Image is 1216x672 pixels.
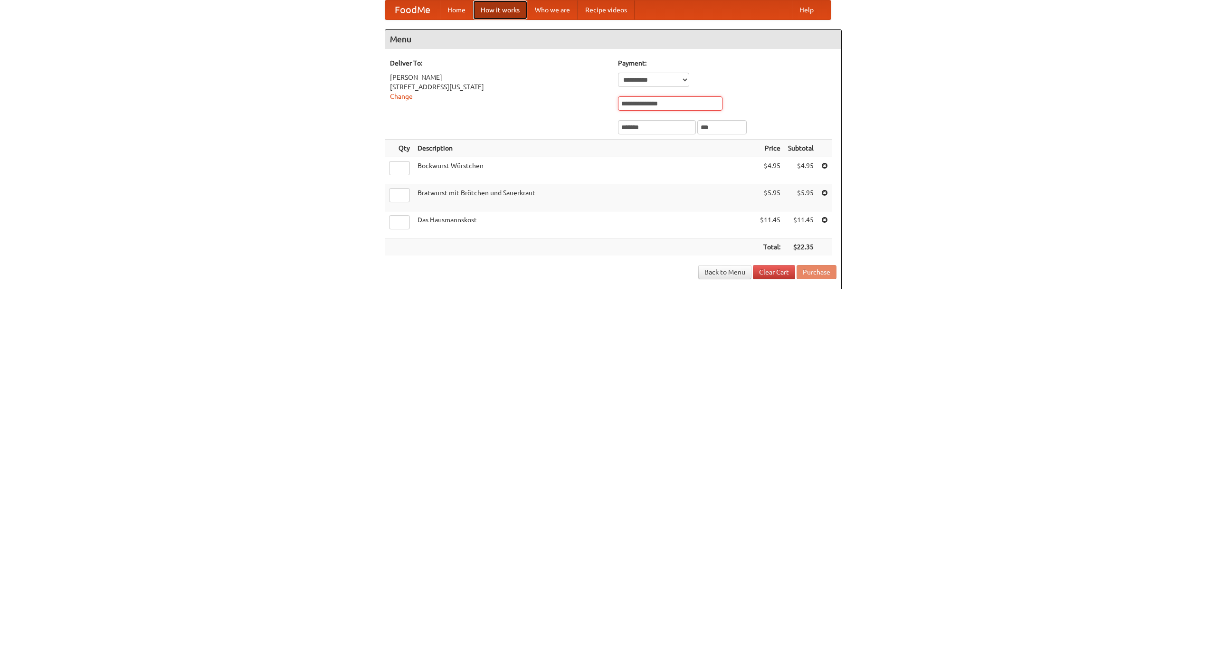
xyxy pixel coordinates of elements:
[385,140,414,157] th: Qty
[784,211,817,238] td: $11.45
[390,82,608,92] div: [STREET_ADDRESS][US_STATE]
[527,0,578,19] a: Who we are
[414,184,756,211] td: Bratwurst mit Brötchen und Sauerkraut
[756,184,784,211] td: $5.95
[578,0,635,19] a: Recipe videos
[385,0,440,19] a: FoodMe
[792,0,821,19] a: Help
[390,73,608,82] div: [PERSON_NAME]
[618,58,836,68] h5: Payment:
[385,30,841,49] h4: Menu
[414,140,756,157] th: Description
[756,238,784,256] th: Total:
[414,157,756,184] td: Bockwurst Würstchen
[698,265,751,279] a: Back to Menu
[784,140,817,157] th: Subtotal
[797,265,836,279] button: Purchase
[390,93,413,100] a: Change
[753,265,795,279] a: Clear Cart
[756,211,784,238] td: $11.45
[784,238,817,256] th: $22.35
[473,0,527,19] a: How it works
[414,211,756,238] td: Das Hausmannskost
[756,157,784,184] td: $4.95
[440,0,473,19] a: Home
[390,58,608,68] h5: Deliver To:
[784,184,817,211] td: $5.95
[784,157,817,184] td: $4.95
[756,140,784,157] th: Price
